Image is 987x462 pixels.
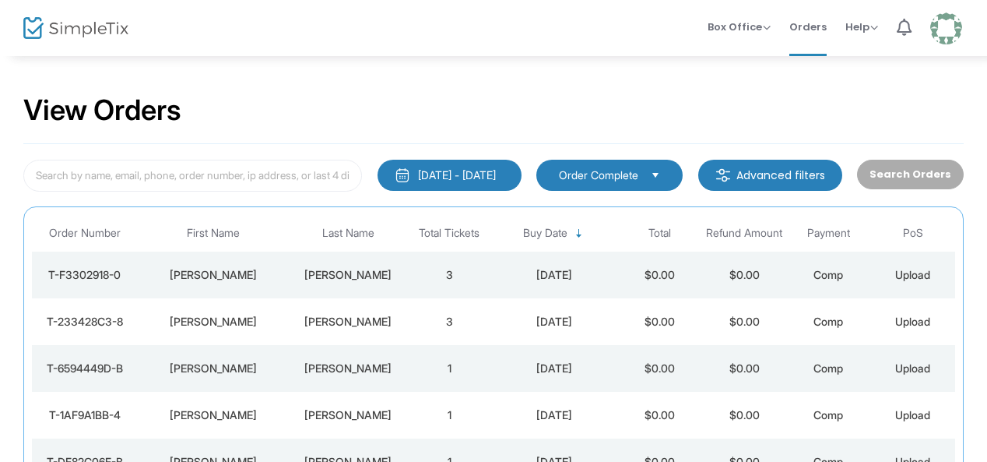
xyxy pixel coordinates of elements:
div: Saul [141,361,285,376]
span: Last Name [322,227,374,240]
div: Miller [293,267,403,283]
span: Payment [807,227,850,240]
span: Comp [813,408,843,421]
img: filter [715,168,731,183]
td: 1 [407,345,491,392]
span: Order Number [49,227,121,240]
td: 3 [407,298,491,345]
th: Refund Amount [702,215,786,252]
td: $0.00 [702,392,786,439]
span: Box Office [708,19,771,34]
td: $0.00 [702,345,786,392]
span: Sortable [573,227,585,240]
div: [DATE] - [DATE] [418,168,496,183]
th: Total Tickets [407,215,491,252]
h2: View Orders [23,93,181,128]
div: 9/21/2025 [495,361,613,376]
span: Upload [895,268,930,281]
div: T-1AF9A1BB-4 [36,407,133,423]
span: Upload [895,315,930,328]
div: 9/21/2025 [495,267,613,283]
th: Total [618,215,702,252]
div: Karen [141,267,285,283]
span: Orders [789,7,827,47]
td: $0.00 [618,252,702,298]
input: Search by name, email, phone, order number, ip address, or last 4 digits of card [23,160,362,192]
span: Buy Date [523,227,567,240]
button: Select [645,167,666,184]
div: Leila [141,314,285,330]
span: First Name [187,227,240,240]
div: T-F3302918-0 [36,267,133,283]
span: PoS [903,227,923,240]
td: 1 [407,392,491,439]
div: Mankarious [293,314,403,330]
td: $0.00 [618,345,702,392]
td: $0.00 [702,298,786,345]
m-button: Advanced filters [698,160,842,191]
td: 3 [407,252,491,298]
div: T-233428C3-8 [36,314,133,330]
div: Brooke [141,407,285,423]
span: Upload [895,408,930,421]
span: Upload [895,361,930,375]
span: Comp [813,361,843,375]
span: Comp [813,315,843,328]
div: 9/21/2025 [495,407,613,423]
td: $0.00 [618,298,702,345]
div: T-6594449D-B [36,361,133,376]
td: $0.00 [618,392,702,439]
img: monthly [395,168,410,183]
span: Order Complete [559,168,638,183]
div: Pannell [293,361,403,376]
div: Sheldon [293,407,403,423]
span: Comp [813,268,843,281]
button: [DATE] - [DATE] [378,160,522,191]
span: Help [845,19,878,34]
td: $0.00 [702,252,786,298]
div: 9/21/2025 [495,314,613,330]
